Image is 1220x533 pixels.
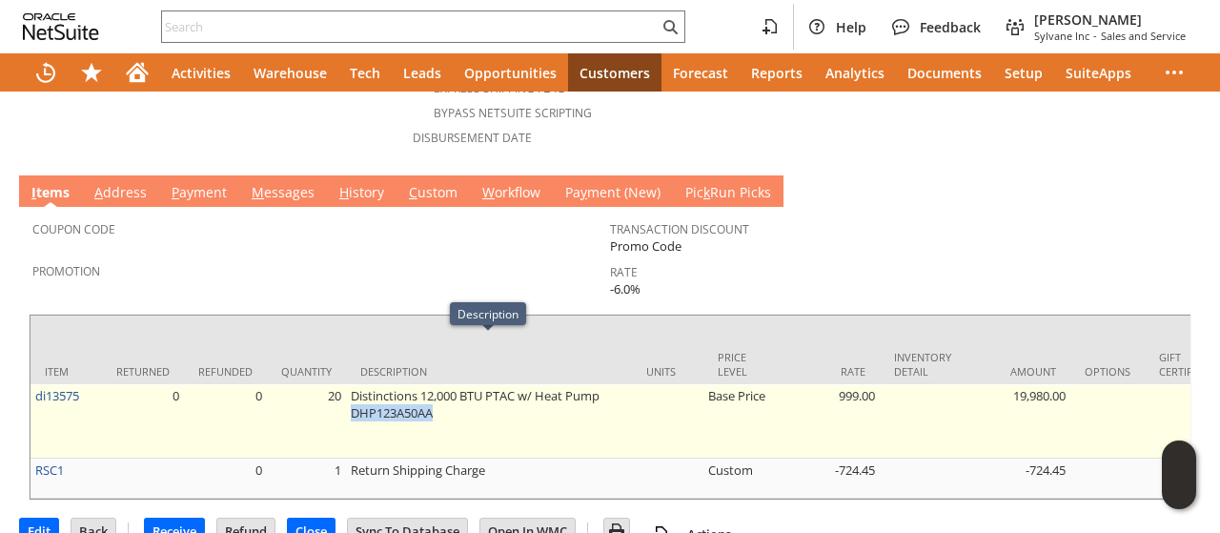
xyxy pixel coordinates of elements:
span: Oracle Guided Learning Widget. To move around, please hold and drag [1162,476,1196,510]
span: Leads [403,64,441,82]
span: Tech [350,64,380,82]
span: A [94,183,103,201]
input: Search [162,15,659,38]
td: 0 [102,384,184,459]
svg: Home [126,61,149,84]
div: Shortcuts [69,53,114,92]
td: Distinctions 12,000 BTU PTAC w/ Heat Pump DHP123A50AA [346,384,632,459]
span: P [172,183,179,201]
span: -6.0% [610,280,640,298]
span: SuiteApps [1066,64,1131,82]
div: Price Level [718,350,761,379]
a: History [335,183,389,204]
svg: logo [23,13,99,40]
span: Help [836,18,866,36]
span: Promo Code [610,237,681,256]
span: Sylvane Inc [1034,29,1089,43]
span: M [252,183,264,201]
div: Rate [789,364,865,379]
div: Description [457,306,518,321]
span: Reports [751,64,803,82]
a: Home [114,53,160,92]
div: Quantity [281,364,332,379]
td: Return Shipping Charge [346,459,632,499]
div: Amount [980,364,1056,379]
span: Documents [907,64,982,82]
a: Analytics [814,53,896,92]
div: Refunded [198,364,253,379]
td: -724.45 [966,459,1070,499]
span: k [703,183,710,201]
span: Customers [579,64,650,82]
span: Warehouse [254,64,327,82]
a: Items [27,183,74,204]
a: RSC1 [35,461,64,479]
span: Forecast [673,64,728,82]
svg: Recent Records [34,61,57,84]
a: Opportunities [453,53,568,92]
svg: Shortcuts [80,61,103,84]
a: Custom [404,183,462,204]
td: 999.00 [775,384,880,459]
a: di13575 [35,387,79,404]
span: - [1093,29,1097,43]
a: Reports [740,53,814,92]
span: Setup [1005,64,1043,82]
td: 0 [184,459,267,499]
span: Activities [172,64,231,82]
a: Activities [160,53,242,92]
div: Description [360,364,618,379]
a: Leads [392,53,453,92]
a: Unrolled view on [1167,179,1189,202]
a: Rate [610,264,638,280]
a: Transaction Discount [610,221,749,237]
td: 0 [184,384,267,459]
span: Feedback [920,18,981,36]
a: Messages [247,183,319,204]
td: Base Price [703,384,775,459]
a: SuiteApps [1054,53,1143,92]
a: Setup [993,53,1054,92]
a: Customers [568,53,661,92]
a: Workflow [478,183,545,204]
td: Custom [703,459,775,499]
a: Payment [167,183,232,204]
td: -724.45 [775,459,880,499]
div: Options [1085,364,1130,379]
div: Gift Certificate [1159,350,1220,379]
div: More menus [1151,53,1197,92]
a: PickRun Picks [681,183,776,204]
span: I [31,183,36,201]
a: Promotion [32,263,100,279]
span: H [339,183,349,201]
div: Item [45,364,88,379]
a: Coupon Code [32,221,115,237]
span: Analytics [825,64,884,82]
span: y [580,183,587,201]
span: Sales and Service [1101,29,1186,43]
span: W [482,183,495,201]
iframe: Click here to launch Oracle Guided Learning Help Panel [1162,441,1196,509]
a: Recent Records [23,53,69,92]
a: Tech [338,53,392,92]
span: Opportunities [464,64,557,82]
div: Inventory Detail [894,350,951,379]
td: 20 [267,384,346,459]
a: Disbursement Date [413,130,532,146]
td: 19,980.00 [966,384,1070,459]
svg: Search [659,15,681,38]
a: Address [90,183,152,204]
span: C [409,183,417,201]
a: Warehouse [242,53,338,92]
div: Returned [116,364,170,379]
div: Units [646,364,689,379]
a: Payment (New) [560,183,665,204]
a: Documents [896,53,993,92]
a: Bypass NetSuite Scripting [434,105,592,121]
span: [PERSON_NAME] [1034,10,1186,29]
td: 1 [267,459,346,499]
a: Forecast [661,53,740,92]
